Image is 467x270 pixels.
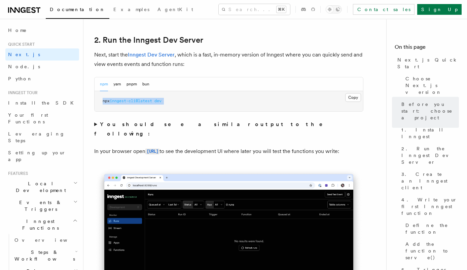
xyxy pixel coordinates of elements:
button: Copy [345,93,361,102]
button: Toggle dark mode [326,5,342,13]
a: Your first Functions [5,109,79,128]
button: yarn [113,77,121,91]
a: Sign Up [417,4,462,15]
a: Examples [109,2,153,18]
a: Install the SDK [5,97,79,109]
a: Add the function to serve() [403,238,459,264]
a: 4. Write your first Inngest function [399,194,459,219]
strong: You should see a similar output to the following: [94,121,332,137]
span: 4. Write your first Inngest function [401,196,459,217]
span: Python [8,76,33,81]
a: 2. Run the Inngest Dev Server [399,143,459,168]
button: pnpm [127,77,137,91]
button: Events & Triggers [5,196,79,215]
span: Events & Triggers [5,199,73,213]
span: Documentation [50,7,105,12]
span: Add the function to serve() [405,241,459,261]
a: Setting up your app [5,147,79,165]
button: bun [142,77,149,91]
span: Local Development [5,180,73,194]
summary: You should see a similar output to the following: [94,120,363,139]
span: Your first Functions [8,112,48,124]
a: Leveraging Steps [5,128,79,147]
a: [URL] [145,148,159,154]
span: 1. Install Inngest [401,126,459,140]
span: Before you start: choose a project [401,101,459,121]
span: npx [103,99,110,103]
span: inngest-cli@latest [110,99,152,103]
span: Next.js [8,52,40,57]
a: Next.js [5,48,79,61]
h4: On this page [395,43,459,54]
span: Examples [113,7,149,12]
span: Quick start [5,42,35,47]
button: Steps & Workflows [12,246,79,265]
kbd: ⌘K [277,6,286,13]
a: Node.js [5,61,79,73]
span: Install the SDK [8,100,78,106]
a: Python [5,73,79,85]
a: Before you start: choose a project [399,98,459,124]
span: Node.js [8,64,40,69]
a: Home [5,24,79,36]
p: In your browser open to see the development UI where later you will test the functions you write: [94,147,363,156]
span: AgentKit [157,7,193,12]
a: Inngest Dev Server [128,51,175,58]
a: Overview [12,234,79,246]
a: 3. Create an Inngest client [399,168,459,194]
span: 2. Run the Inngest Dev Server [401,145,459,165]
span: Setting up your app [8,150,66,162]
span: Features [5,171,28,176]
code: [URL] [145,149,159,154]
span: Overview [14,237,84,243]
button: Inngest Functions [5,215,79,234]
button: Search...⌘K [219,4,290,15]
a: Choose Next.js version [403,73,459,98]
span: 3. Create an Inngest client [401,171,459,191]
span: Next.js Quick Start [397,56,459,70]
a: Contact sales [353,4,415,15]
a: Documentation [46,2,109,19]
span: dev [154,99,161,103]
p: Next, start the , which is a fast, in-memory version of Inngest where you can quickly send and vi... [94,50,363,69]
span: Inngest tour [5,90,38,95]
button: npm [100,77,108,91]
span: Leveraging Steps [8,131,65,143]
button: Local Development [5,178,79,196]
span: Define the function [405,222,459,235]
span: Steps & Workflows [12,249,75,262]
span: Home [8,27,27,34]
span: Choose Next.js version [405,75,459,95]
a: 1. Install Inngest [399,124,459,143]
a: Next.js Quick Start [395,54,459,73]
a: Define the function [403,219,459,238]
a: 2. Run the Inngest Dev Server [94,35,203,45]
a: AgentKit [153,2,197,18]
span: Inngest Functions [5,218,73,231]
